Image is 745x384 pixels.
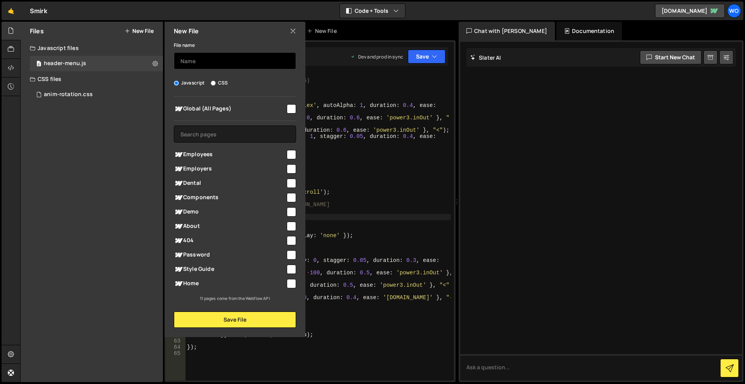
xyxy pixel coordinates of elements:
[166,338,185,344] div: 63
[30,27,44,35] h2: Files
[174,150,286,159] span: Employees
[556,22,622,40] div: Documentation
[350,53,403,60] div: Dev and prod in sync
[655,4,725,18] a: [DOMAIN_NAME]
[174,222,286,231] span: About
[21,40,163,56] div: Javascript files
[174,207,286,217] span: Demo
[174,126,296,143] input: Search pages
[640,50,702,64] button: Start new chat
[174,81,179,86] input: Javascript
[166,350,185,356] div: 65
[174,41,195,49] label: File name
[174,79,205,87] label: Javascript
[174,279,286,288] span: Home
[459,22,555,40] div: Chat with [PERSON_NAME]
[2,2,21,20] a: 🤙
[727,4,741,18] a: Wo
[125,28,154,34] button: New File
[340,4,405,18] button: Code + Tools
[174,104,286,114] span: Global (All Pages)
[30,87,163,102] div: anim-rotation.css
[174,193,286,202] span: Components
[200,296,270,301] small: 11 pages come from the Webflow API
[174,236,286,245] span: 404
[408,50,445,64] button: Save
[211,79,228,87] label: CSS
[30,6,47,15] div: Smirk
[174,265,286,274] span: Style Guide
[44,91,93,98] div: anim-rotation.css
[174,312,296,328] button: Save File
[307,27,340,35] div: New File
[174,164,286,174] span: Employers
[44,60,86,67] div: header-menu.js
[166,344,185,350] div: 64
[36,61,41,67] span: 0
[174,27,199,35] h2: New File
[174,250,286,260] span: Password
[174,52,296,69] input: Name
[174,179,286,188] span: Dental
[30,56,163,71] div: 17282/47898.js
[21,71,163,87] div: CSS files
[211,81,216,86] input: CSS
[470,54,501,61] h2: Slater AI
